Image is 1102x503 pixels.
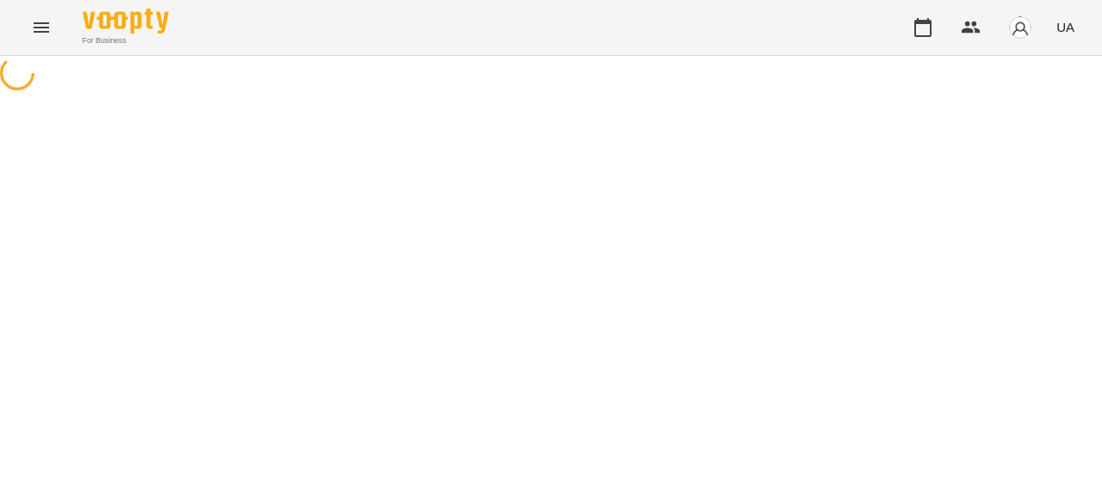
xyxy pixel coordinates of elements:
button: UA [1049,11,1081,43]
img: Voopty Logo [83,9,169,34]
img: avatar_s.png [1008,15,1032,40]
span: UA [1056,18,1074,36]
button: Menu [21,7,62,48]
span: For Business [83,35,169,46]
